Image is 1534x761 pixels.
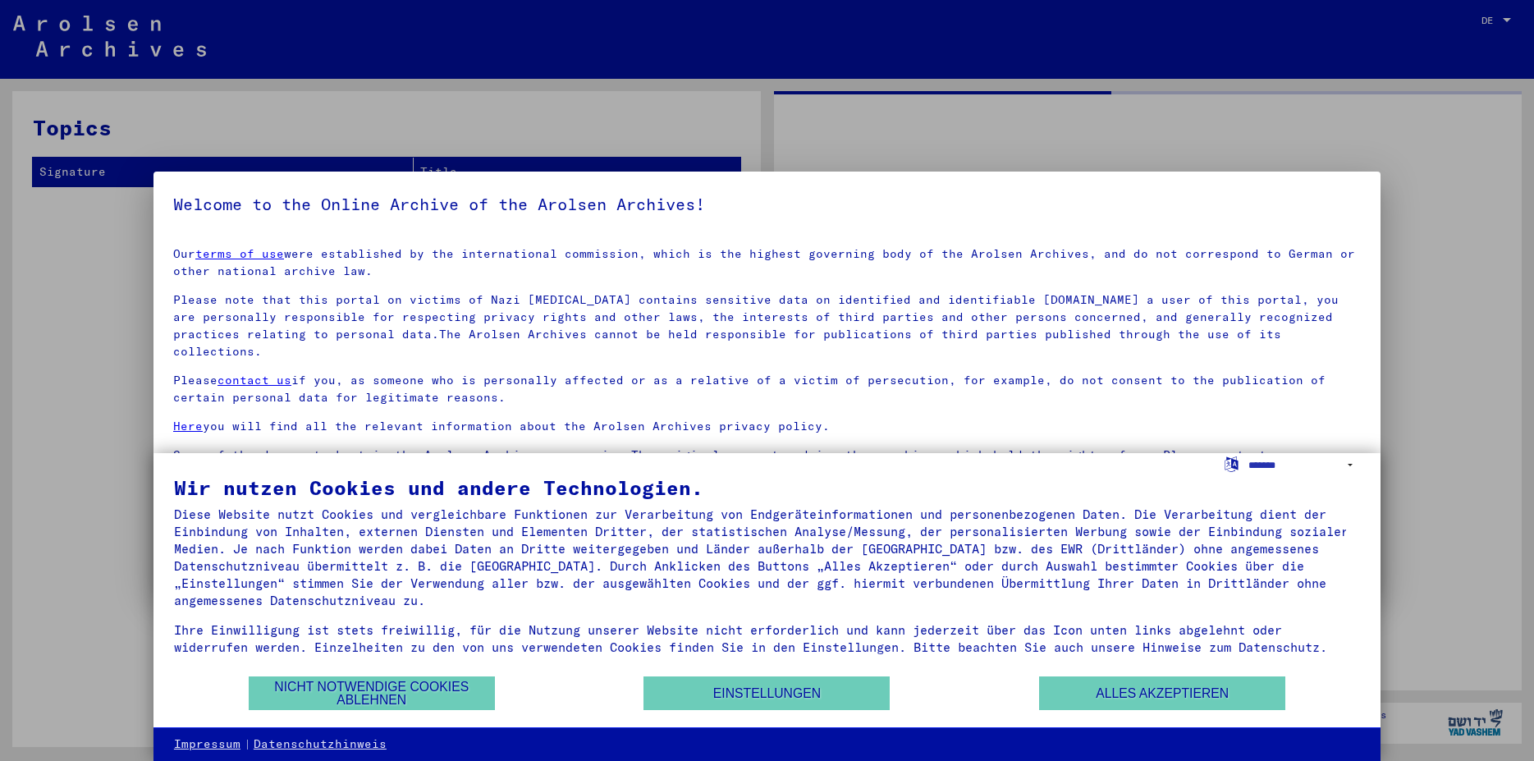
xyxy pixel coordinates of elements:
div: Diese Website nutzt Cookies und vergleichbare Funktionen zur Verarbeitung von Endgeräteinformatio... [174,506,1360,609]
a: contact us [218,373,291,387]
h5: Welcome to the Online Archive of the Arolsen Archives! [173,191,1361,218]
p: you will find all the relevant information about the Arolsen Archives privacy policy. [173,418,1361,435]
button: Alles akzeptieren [1039,676,1285,710]
p: Please note that this portal on victims of Nazi [MEDICAL_DATA] contains sensitive data on identif... [173,291,1361,360]
a: Here [173,419,203,433]
p: Our were established by the international commission, which is the highest governing body of the ... [173,245,1361,280]
div: Ihre Einwilligung ist stets freiwillig, für die Nutzung unserer Website nicht erforderlich und ka... [174,621,1360,656]
div: Wir nutzen Cookies und andere Technologien. [174,478,1360,497]
button: Einstellungen [643,676,890,710]
a: Impressum [174,736,240,753]
a: terms of use [195,246,284,261]
a: Datenschutzhinweis [254,736,387,753]
p: Some of the documents kept in the Arolsen Archives are copies.The originals are stored in other a... [173,447,1361,481]
button: Nicht notwendige Cookies ablehnen [249,676,495,710]
p: Please if you, as someone who is personally affected or as a relative of a victim of persecution,... [173,372,1361,406]
label: Sprache auswählen [1223,456,1240,471]
select: Sprache auswählen [1248,453,1360,477]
